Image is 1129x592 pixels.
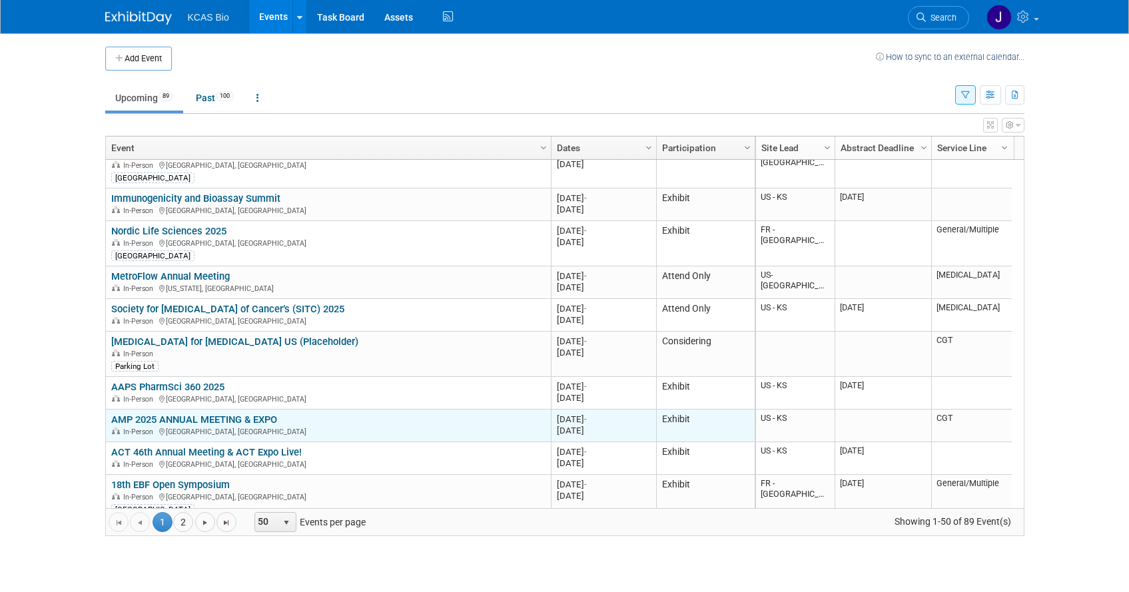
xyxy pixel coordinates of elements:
div: [GEOGRAPHIC_DATA], [GEOGRAPHIC_DATA] [111,426,545,437]
a: 18th EBF Open Symposium [111,479,230,491]
span: Go to the previous page [135,517,145,528]
td: [DATE] [835,299,931,332]
img: ExhibitDay [105,11,172,25]
span: 89 [159,91,173,101]
td: CGT [931,332,1012,377]
span: Column Settings [999,143,1010,153]
span: - [584,336,587,346]
span: 50 [255,513,278,531]
div: [DATE] [557,381,650,392]
a: Go to the last page [216,512,236,532]
img: Jason Hannah [986,5,1012,30]
img: In-Person Event [112,350,120,356]
span: In-Person [123,428,157,436]
img: In-Person Event [112,317,120,324]
div: [DATE] [557,414,650,425]
a: Service Line [937,137,1003,159]
a: Column Settings [641,137,656,156]
td: [DATE] [835,475,931,520]
img: In-Person Event [112,395,120,402]
div: [DATE] [557,347,650,358]
a: Dates [557,137,647,159]
div: [GEOGRAPHIC_DATA], [GEOGRAPHIC_DATA] [111,159,545,170]
td: US - KS [756,410,835,442]
a: Society for [MEDICAL_DATA] of Cancer’s (SITC) 2025 [111,303,344,315]
a: Go to the next page [195,512,215,532]
span: - [584,226,587,236]
td: US- [GEOGRAPHIC_DATA] [756,266,835,299]
td: [MEDICAL_DATA] [931,266,1012,299]
td: General/Multiple [931,475,1012,520]
td: FR - [GEOGRAPHIC_DATA] [756,221,835,266]
img: In-Person Event [112,239,120,246]
span: In-Person [123,161,157,170]
span: In-Person [123,239,157,248]
td: Attend Only [656,143,755,188]
a: Column Settings [536,137,551,156]
td: [MEDICAL_DATA] [931,299,1012,332]
span: In-Person [123,350,157,358]
td: Considering [656,332,755,377]
a: Go to the previous page [130,512,150,532]
a: Search [908,6,969,29]
span: In-Person [123,395,157,404]
span: select [281,517,292,528]
span: Column Settings [822,143,833,153]
div: [DATE] [557,336,650,347]
td: US - KS [756,299,835,332]
span: - [584,304,587,314]
a: Event [111,137,542,159]
span: Go to the last page [221,517,232,528]
a: MetroFlow Annual Meeting [111,270,230,282]
div: [DATE] [557,204,650,215]
span: Events per page [237,512,379,532]
div: [DATE] [557,282,650,293]
span: KCAS Bio [188,12,229,23]
div: [DATE] [557,303,650,314]
a: Column Settings [740,137,755,156]
span: 100 [216,91,234,101]
span: In-Person [123,317,157,326]
span: - [584,447,587,457]
td: Exhibit [656,442,755,475]
span: Go to the next page [200,517,210,528]
td: FR - [GEOGRAPHIC_DATA] [756,143,835,188]
a: AAPS PharmSci 360 2025 [111,381,224,393]
div: [DATE] [557,490,650,501]
span: In-Person [123,460,157,469]
div: [GEOGRAPHIC_DATA], [GEOGRAPHIC_DATA] [111,491,545,502]
span: Showing 1-50 of 89 Event(s) [882,512,1023,531]
img: In-Person Event [112,428,120,434]
a: Immunogenicity and Bioassay Summit [111,192,280,204]
span: 1 [153,512,173,532]
td: CGT [931,410,1012,442]
span: Column Settings [742,143,753,153]
td: Exhibit [656,475,755,520]
div: [DATE] [557,314,650,326]
a: ACT 46th Annual Meeting & ACT Expo Live! [111,446,302,458]
img: In-Person Event [112,161,120,168]
span: - [584,479,587,489]
div: Parking Lot [111,361,159,372]
td: [DATE] [835,188,931,221]
td: FR - [GEOGRAPHIC_DATA] [756,475,835,520]
a: AMP 2025 ANNUAL MEETING & EXPO [111,414,277,426]
td: Exhibit [656,377,755,410]
a: Column Settings [997,137,1012,156]
a: Column Settings [820,137,835,156]
td: Exhibit [656,188,755,221]
span: In-Person [123,206,157,215]
div: [GEOGRAPHIC_DATA], [GEOGRAPHIC_DATA] [111,237,545,248]
a: Column Settings [917,137,931,156]
div: [US_STATE], [GEOGRAPHIC_DATA] [111,282,545,294]
div: [DATE] [557,392,650,404]
td: [DATE] [835,442,931,475]
td: US - KS [756,442,835,475]
span: Search [926,13,956,23]
span: In-Person [123,284,157,293]
td: [DATE] [835,377,931,410]
span: Go to the first page [113,517,124,528]
td: Exhibit [656,410,755,442]
div: [DATE] [557,457,650,469]
a: Abstract Deadline [841,137,923,159]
